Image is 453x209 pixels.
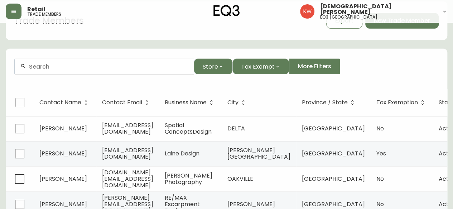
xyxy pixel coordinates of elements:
[102,99,151,106] span: Contact Email
[165,171,212,186] span: [PERSON_NAME] Photography
[302,200,365,208] span: [GEOGRAPHIC_DATA]
[376,200,384,208] span: No
[227,146,290,161] span: [PERSON_NAME][GEOGRAPHIC_DATA]
[376,124,384,133] span: No
[39,200,87,208] span: [PERSON_NAME]
[227,200,275,208] span: [PERSON_NAME]
[165,149,199,158] span: Laine Design
[39,124,87,133] span: [PERSON_NAME]
[302,175,365,183] span: [GEOGRAPHIC_DATA]
[27,12,61,16] h5: trade members
[227,100,238,105] span: City
[232,59,289,74] button: Tax Exempt
[227,124,245,133] span: DELTA
[39,175,87,183] span: [PERSON_NAME]
[39,99,91,106] span: Contact Name
[165,100,207,105] span: Business Name
[39,149,87,158] span: [PERSON_NAME]
[241,62,275,71] span: Tax Exempt
[39,100,81,105] span: Contact Name
[27,6,45,12] span: Retail
[213,5,240,16] img: logo
[102,121,153,136] span: [EMAIL_ADDRESS][DOMAIN_NAME]
[165,121,212,136] span: Spatial ConceptsDesign
[227,175,253,183] span: OAKVILLE
[194,59,232,74] button: Store
[298,63,331,70] span: More Filters
[376,99,427,106] span: Tax Exemption
[102,100,142,105] span: Contact Email
[102,146,153,161] span: [EMAIL_ADDRESS][DOMAIN_NAME]
[227,99,248,106] span: City
[376,175,384,183] span: No
[320,4,436,15] span: [DEMOGRAPHIC_DATA][PERSON_NAME]
[302,100,348,105] span: Province / State
[102,168,153,189] span: [DOMAIN_NAME][EMAIL_ADDRESS][DOMAIN_NAME]
[376,100,418,105] span: Tax Exemption
[203,62,218,71] span: Store
[289,59,340,74] button: More Filters
[376,149,386,158] span: Yes
[300,4,314,19] img: f33162b67396b0982c40ce2a87247151
[302,124,365,133] span: [GEOGRAPHIC_DATA]
[302,149,365,158] span: [GEOGRAPHIC_DATA]
[29,63,188,70] input: Search
[302,99,357,106] span: Province / State
[320,15,377,19] h5: eq3 [GEOGRAPHIC_DATA]
[165,99,216,106] span: Business Name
